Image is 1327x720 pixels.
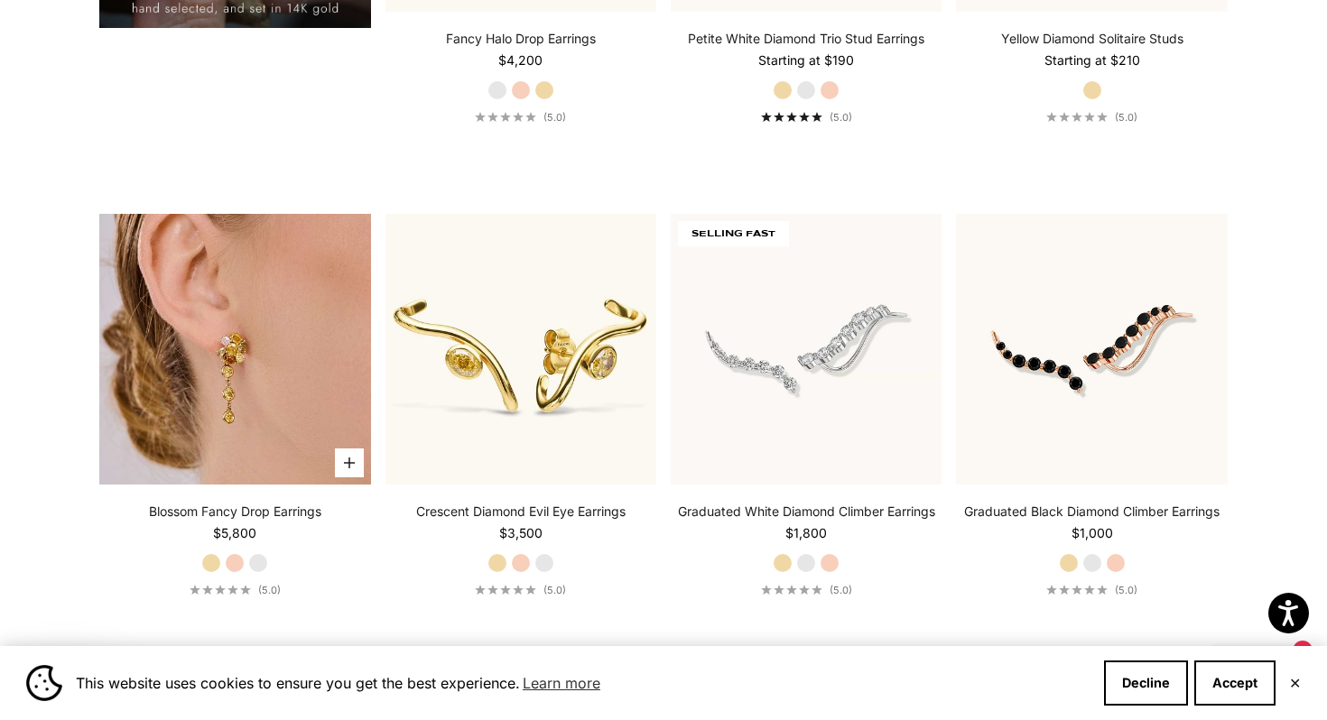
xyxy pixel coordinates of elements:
sale-price: $1,000 [1072,524,1113,542]
div: 5.0 out of 5.0 stars [475,585,536,595]
span: (5.0) [543,111,566,124]
a: 5.0 out of 5.0 stars(5.0) [761,584,852,596]
img: #RoseGold [956,214,1227,485]
a: 5.0 out of 5.0 stars(5.0) [475,111,566,124]
sale-price: $4,200 [498,51,543,69]
div: 5.0 out of 5.0 stars [761,585,822,595]
a: Petite White Diamond Trio Stud Earrings [688,30,924,48]
div: 5.0 out of 5.0 stars [190,585,251,595]
a: 5.0 out of 5.0 stars(5.0) [1046,584,1137,596]
a: Graduated White Diamond Climber Earrings [678,503,935,521]
a: Graduated Black Diamond Climber Earrings [964,503,1220,521]
a: 5.0 out of 5.0 stars(5.0) [1046,111,1137,124]
button: Decline [1104,660,1188,706]
a: 5.0 out of 5.0 stars(5.0) [761,111,852,124]
span: (5.0) [830,111,852,124]
sale-price: $5,800 [213,524,256,542]
a: Fancy Halo Drop Earrings [446,30,596,48]
a: #YellowGold #RoseGold #WhiteGold [385,214,656,485]
button: Close [1289,678,1301,688]
sale-price: Starting at $210 [1044,51,1140,69]
img: #WhiteGold [671,214,942,485]
button: Accept [1194,660,1276,706]
img: #YellowGold #WhiteGold #RoseGold [99,214,370,485]
sale-price: Starting at $190 [758,51,854,69]
a: Crescent Diamond Evil Eye Earrings [416,503,626,521]
a: 5.0 out of 5.0 stars(5.0) [475,584,566,596]
a: Learn more [520,669,603,697]
a: Blossom Fancy Drop Earrings [149,503,321,521]
span: (5.0) [258,584,281,596]
div: 5.0 out of 5.0 stars [475,112,536,122]
a: Yellow Diamond Solitaire Studs [1001,30,1183,48]
img: #YellowGold [385,214,656,485]
div: 5.0 out of 5.0 stars [1046,112,1108,122]
span: This website uses cookies to ensure you get the best experience. [76,669,1090,697]
span: (5.0) [543,584,566,596]
sale-price: $1,800 [785,524,827,542]
div: 5.0 out of 5.0 stars [761,112,822,122]
span: (5.0) [1115,584,1137,596]
span: (5.0) [1115,111,1137,124]
a: 5.0 out of 5.0 stars(5.0) [190,584,281,596]
img: Cookie banner [26,665,62,701]
span: (5.0) [830,584,852,596]
div: 5.0 out of 5.0 stars [1046,585,1108,595]
span: SELLING FAST [678,221,789,246]
sale-price: $3,500 [499,524,543,542]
